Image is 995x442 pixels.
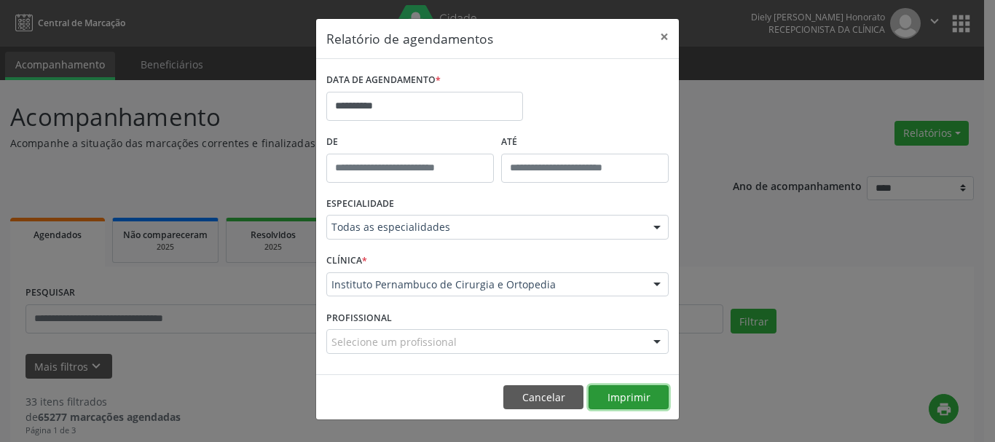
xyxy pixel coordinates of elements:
[331,334,457,350] span: Selecione um profissional
[326,69,441,92] label: DATA DE AGENDAMENTO
[326,131,494,154] label: De
[326,29,493,48] h5: Relatório de agendamentos
[326,193,394,216] label: ESPECIALIDADE
[503,385,583,410] button: Cancelar
[501,131,669,154] label: ATÉ
[331,277,639,292] span: Instituto Pernambuco de Cirurgia e Ortopedia
[326,307,392,329] label: PROFISSIONAL
[650,19,679,55] button: Close
[331,220,639,234] span: Todas as especialidades
[326,250,367,272] label: CLÍNICA
[589,385,669,410] button: Imprimir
